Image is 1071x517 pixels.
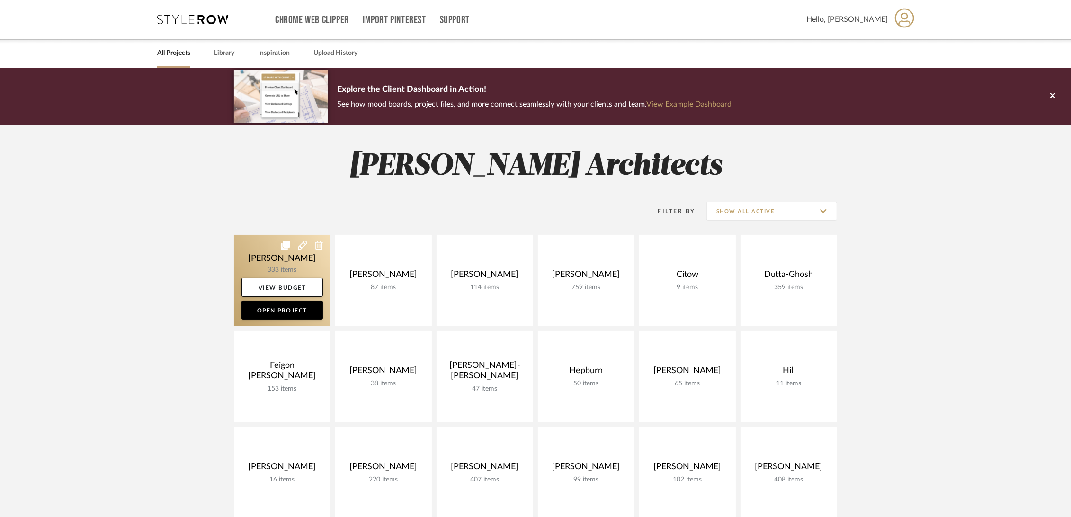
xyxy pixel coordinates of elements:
div: 65 items [647,380,728,388]
a: Chrome Web Clipper [275,16,349,24]
div: 102 items [647,476,728,484]
div: 50 items [545,380,627,388]
p: Explore the Client Dashboard in Action! [337,82,732,98]
div: 407 items [444,476,526,484]
div: [PERSON_NAME] [444,462,526,476]
a: Inspiration [258,47,290,60]
div: [PERSON_NAME] [343,462,424,476]
a: View Example Dashboard [646,100,732,108]
div: [PERSON_NAME] [545,462,627,476]
div: 38 items [343,380,424,388]
div: 99 items [545,476,627,484]
div: [PERSON_NAME] [343,269,424,284]
div: Feigon [PERSON_NAME] [241,360,323,385]
div: 47 items [444,385,526,393]
a: Open Project [241,301,323,320]
div: [PERSON_NAME] [647,462,728,476]
a: All Projects [157,47,190,60]
div: [PERSON_NAME] [748,462,830,476]
div: 153 items [241,385,323,393]
a: Import Pinterest [363,16,426,24]
div: [PERSON_NAME] [444,269,526,284]
div: Citow [647,269,728,284]
h2: [PERSON_NAME] Architects [195,149,876,184]
div: 114 items [444,284,526,292]
a: Upload History [313,47,357,60]
div: Hepburn [545,365,627,380]
div: 759 items [545,284,627,292]
div: 359 items [748,284,830,292]
div: 11 items [748,380,830,388]
a: Support [440,16,470,24]
a: View Budget [241,278,323,297]
div: [PERSON_NAME] [647,365,728,380]
span: Hello, [PERSON_NAME] [806,14,888,25]
div: 9 items [647,284,728,292]
div: [PERSON_NAME] [343,365,424,380]
div: Dutta-Ghosh [748,269,830,284]
div: Hill [748,365,830,380]
div: 87 items [343,284,424,292]
img: d5d033c5-7b12-40c2-a960-1ecee1989c38.png [234,70,328,123]
a: Library [214,47,234,60]
div: [PERSON_NAME]-[PERSON_NAME] [444,360,526,385]
div: [PERSON_NAME] [241,462,323,476]
div: Filter By [646,206,696,216]
p: See how mood boards, project files, and more connect seamlessly with your clients and team. [337,98,732,111]
div: 16 items [241,476,323,484]
div: [PERSON_NAME] [545,269,627,284]
div: 220 items [343,476,424,484]
div: 408 items [748,476,830,484]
